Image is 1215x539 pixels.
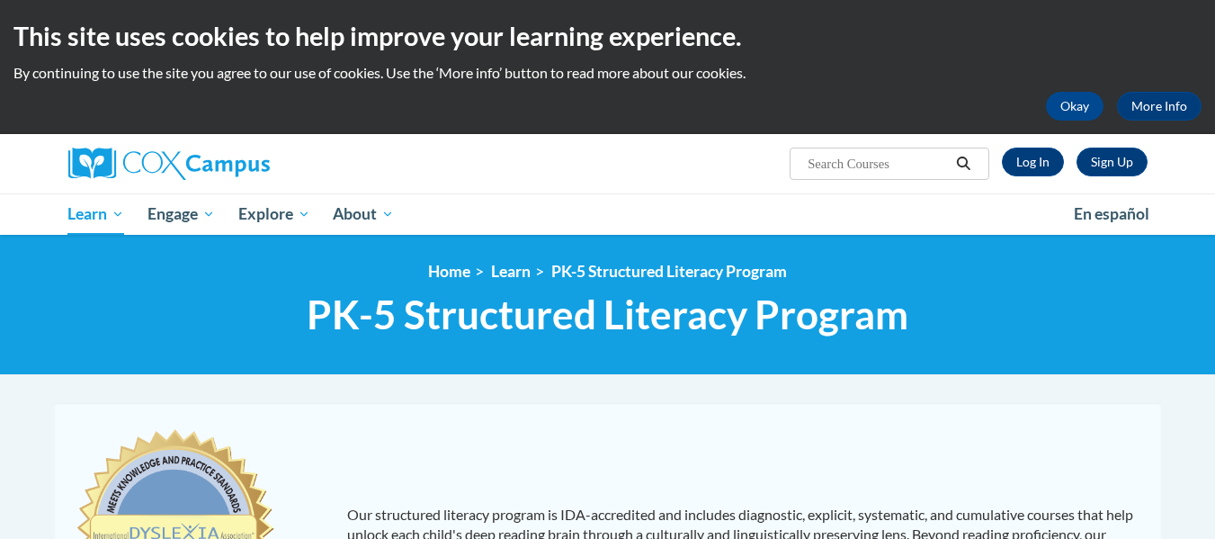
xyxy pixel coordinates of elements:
[68,148,410,180] a: Cox Campus
[13,63,1202,83] p: By continuing to use the site you agree to our use of cookies. Use the ‘More info’ button to read...
[1062,195,1161,233] a: En español
[57,193,137,235] a: Learn
[136,193,227,235] a: Engage
[1002,148,1064,176] a: Log In
[1117,92,1202,121] a: More Info
[428,262,470,281] a: Home
[1074,204,1149,223] span: En español
[551,262,787,281] a: PK-5 Structured Literacy Program
[321,193,406,235] a: About
[333,203,394,225] span: About
[238,203,310,225] span: Explore
[491,262,531,281] a: Learn
[1077,148,1148,176] a: Register
[68,148,270,180] img: Cox Campus
[13,18,1202,54] h2: This site uses cookies to help improve your learning experience.
[1046,92,1103,121] button: Okay
[227,193,322,235] a: Explore
[41,193,1175,235] div: Main menu
[950,153,977,175] button: Search
[67,203,124,225] span: Learn
[147,203,215,225] span: Engage
[307,291,908,338] span: PK-5 Structured Literacy Program
[806,153,950,175] input: Search Courses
